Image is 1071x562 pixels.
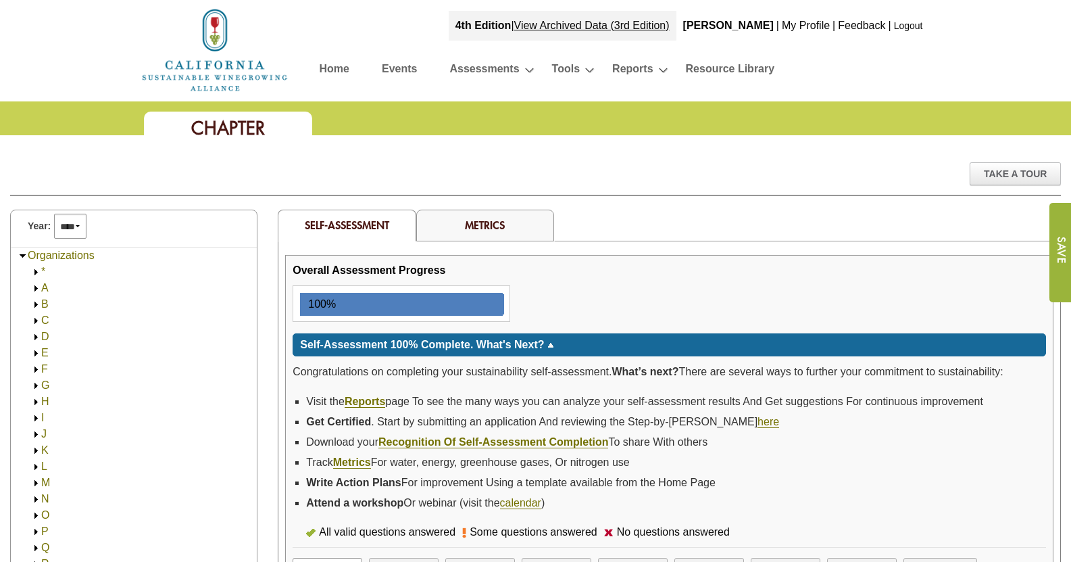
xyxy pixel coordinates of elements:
img: Expand N [31,494,41,505]
span: Chapter [191,116,265,140]
div: No questions answered [614,524,737,540]
img: icon-some-questions-answered.png [462,528,466,538]
a: Resource Library [686,60,775,83]
a: Feedback [838,20,885,31]
li: Visit the page To see the many ways you can analyze your self-assessment results And Get suggesti... [306,392,1046,412]
span: Self-Assessment [305,218,389,232]
a: E [41,347,49,358]
li: . Start by submitting an application And reviewing the Step-by-[PERSON_NAME] [306,412,1046,432]
div: Click for more or less content [293,333,1046,356]
img: Expand E [31,348,41,358]
img: Expand M [31,478,41,488]
a: Events [382,60,417,83]
a: L [41,461,47,472]
div: Some questions answered [466,524,604,540]
li: Or webinar (visit the ) [306,493,1046,513]
b: [PERSON_NAME] [683,20,774,31]
strong: Recognition Of Self-Assessment Completion [378,436,608,448]
a: Logout [894,20,923,31]
img: Expand D [31,332,41,342]
a: Q [41,542,49,553]
li: Track For water, energy, greenhouse gases, Or nitrogen use [306,452,1046,473]
li: Download your To share With others [306,432,1046,452]
a: J [41,428,47,440]
span: Self-Assessment 100% Complete. What's Next? [300,339,544,350]
a: Metrics [333,456,371,469]
img: sort_arrow_up.gif [547,343,554,348]
img: Expand G [31,381,41,391]
a: A [41,282,49,294]
img: Collapse Organizations [18,251,28,261]
img: Expand P [31,527,41,537]
img: icon-all-questions-answered.png [306,529,316,537]
div: Take A Tour [970,162,1061,185]
a: My Profile [782,20,830,31]
a: Organizations [28,250,95,261]
strong: Get Certified [306,416,371,427]
span: Year: [28,219,51,233]
div: | [775,11,780,41]
img: Expand J [31,429,41,440]
a: K [41,444,49,456]
a: Home [141,43,289,55]
a: Recognition Of Self-Assessment Completion [378,436,608,448]
a: C [41,314,49,326]
input: Submit [1049,203,1071,302]
a: M [41,477,50,488]
strong: 4th Edition [455,20,512,31]
a: here [757,416,779,428]
a: Reports [345,396,385,408]
div: | [831,11,837,41]
img: Expand K [31,446,41,456]
img: Expand I [31,413,41,423]
img: Expand F [31,365,41,375]
div: Overall Assessment Progress [293,262,445,279]
div: 100% [301,294,336,314]
a: N [41,493,49,505]
a: Reports [612,60,653,83]
a: Assessments [449,60,519,83]
div: | [887,11,893,41]
strong: What’s next? [612,366,678,377]
div: | [449,11,676,41]
img: Expand A [31,283,41,294]
img: Expand C [31,316,41,326]
li: For improvement Using a template available from the Home Page [306,473,1046,493]
a: B [41,298,49,310]
a: D [41,331,49,342]
strong: Attend a workshop [306,497,403,509]
img: Expand L [31,462,41,472]
a: P [41,525,49,537]
a: O [41,509,49,521]
img: Expand * [31,267,41,277]
a: G [41,379,49,391]
a: I [41,412,44,423]
img: Expand H [31,397,41,407]
a: Home [320,60,349,83]
div: All valid questions answered [316,524,462,540]
strong: Write Action Plans [306,477,401,488]
img: Expand Q [31,543,41,553]
img: Expand B [31,300,41,310]
p: Congratulations on completing your sustainability self-assessment. There are several ways to furt... [293,363,1046,381]
a: F [41,363,48,375]
a: H [41,396,49,407]
a: Metrics [465,218,505,232]
img: logo_cswa2x.png [141,7,289,93]
a: calendar [500,497,541,509]
a: View Archived Data (3rd Edition) [514,20,670,31]
img: Expand O [31,511,41,521]
a: Tools [552,60,580,83]
img: icon-no-questions-answered.png [604,529,614,536]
